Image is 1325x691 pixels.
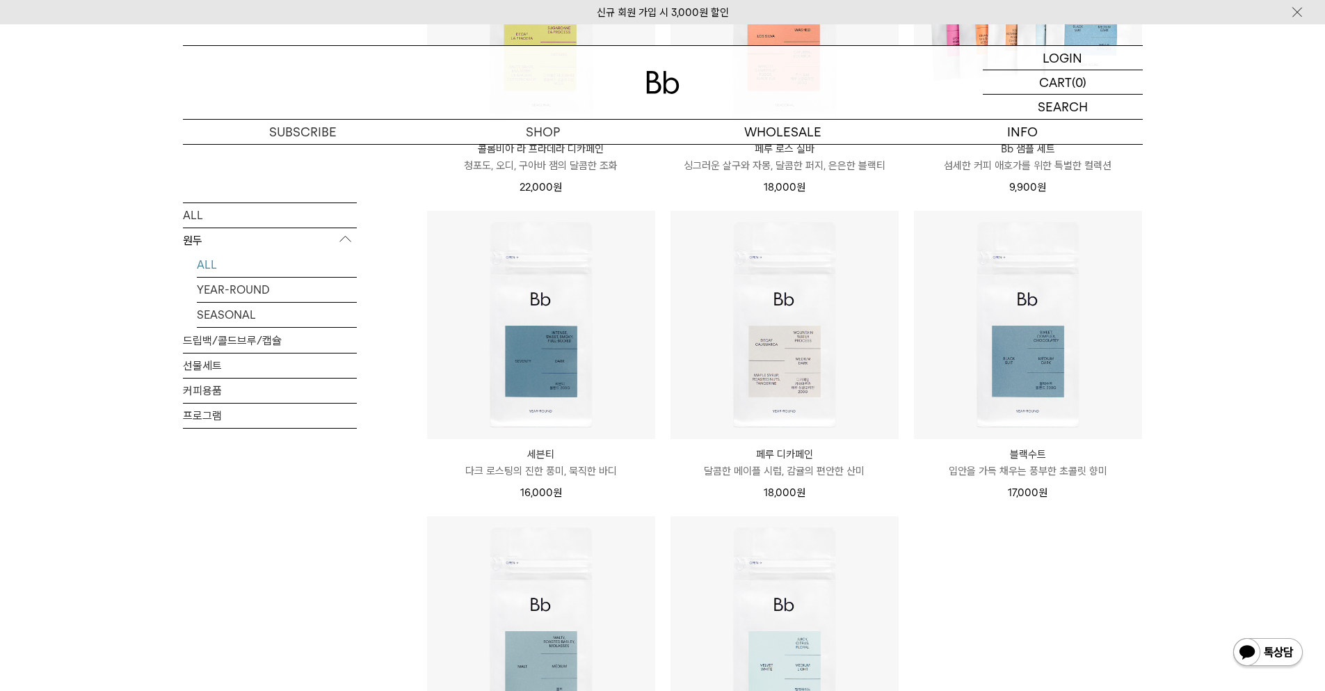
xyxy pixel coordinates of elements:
[427,446,655,479] a: 세븐티 다크 로스팅의 진한 풍미, 묵직한 바디
[427,141,655,157] p: 콜롬비아 라 프라데라 디카페인
[796,181,805,193] span: 원
[1232,637,1304,670] img: 카카오톡 채널 1:1 채팅 버튼
[914,141,1142,174] a: Bb 샘플 세트 섬세한 커피 애호가를 위한 특별한 컬렉션
[670,463,899,479] p: 달콤한 메이플 시럽, 감귤의 편안한 산미
[663,120,903,144] p: WHOLESALE
[1009,181,1046,193] span: 9,900
[183,120,423,144] a: SUBSCRIBE
[764,486,805,499] span: 18,000
[914,446,1142,463] p: 블랙수트
[914,157,1142,174] p: 섬세한 커피 애호가를 위한 특별한 컬렉션
[914,463,1142,479] p: 입안을 가득 채우는 풍부한 초콜릿 향미
[427,141,655,174] a: 콜롬비아 라 프라데라 디카페인 청포도, 오디, 구아바 잼의 달콤한 조화
[520,181,562,193] span: 22,000
[670,157,899,174] p: 싱그러운 살구와 자몽, 달콤한 퍼지, 은은한 블랙티
[183,353,357,377] a: 선물세트
[427,157,655,174] p: 청포도, 오디, 구아바 잼의 달콤한 조화
[983,70,1143,95] a: CART (0)
[670,141,899,157] p: 페루 로스 실바
[183,228,357,253] p: 원두
[520,486,562,499] span: 16,000
[670,211,899,439] img: 페루 디카페인
[1038,95,1088,119] p: SEARCH
[427,446,655,463] p: 세븐티
[423,120,663,144] a: SHOP
[796,486,805,499] span: 원
[914,211,1142,439] img: 블랙수트
[183,378,357,402] a: 커피용품
[1039,70,1072,94] p: CART
[1043,46,1082,70] p: LOGIN
[427,463,655,479] p: 다크 로스팅의 진한 풍미, 묵직한 바디
[914,446,1142,479] a: 블랙수트 입안을 가득 채우는 풍부한 초콜릿 향미
[983,46,1143,70] a: LOGIN
[914,141,1142,157] p: Bb 샘플 세트
[646,71,680,94] img: 로고
[1038,486,1047,499] span: 원
[183,328,357,352] a: 드립백/콜드브루/캡슐
[903,120,1143,144] p: INFO
[597,6,729,19] a: 신규 회원 가입 시 3,000원 할인
[553,486,562,499] span: 원
[427,211,655,439] img: 세븐티
[197,302,357,326] a: SEASONAL
[764,181,805,193] span: 18,000
[670,446,899,463] p: 페루 디카페인
[197,277,357,301] a: YEAR-ROUND
[670,446,899,479] a: 페루 디카페인 달콤한 메이플 시럽, 감귤의 편안한 산미
[670,141,899,174] a: 페루 로스 실바 싱그러운 살구와 자몽, 달콤한 퍼지, 은은한 블랙티
[183,403,357,427] a: 프로그램
[1008,486,1047,499] span: 17,000
[1037,181,1046,193] span: 원
[1072,70,1086,94] p: (0)
[197,252,357,276] a: ALL
[553,181,562,193] span: 원
[183,202,357,227] a: ALL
